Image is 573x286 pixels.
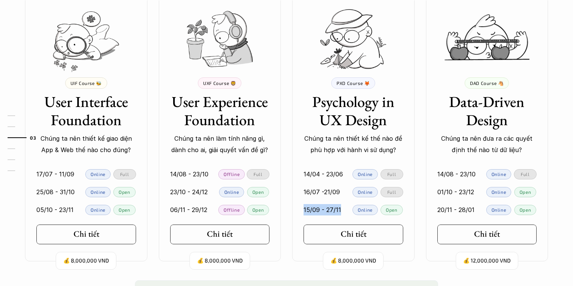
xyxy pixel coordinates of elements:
[358,207,373,212] p: Online
[387,171,396,177] p: Full
[520,207,531,212] p: Open
[70,80,102,86] p: UIF Course 🐝
[203,80,236,86] p: UXF Course 🦁
[386,207,397,212] p: Open
[197,256,243,266] p: 💰 8,000,000 VND
[170,225,270,244] a: Chi tiết
[474,229,500,239] h5: Chi tiết
[437,133,537,156] p: Chúng ta nên đưa ra các quyết định thế nào từ dữ liệu?
[304,168,343,180] p: 14/04 - 23/06
[30,135,36,140] strong: 03
[387,189,396,195] p: Full
[492,207,506,212] p: Online
[252,189,264,195] p: Open
[91,189,105,195] p: Online
[437,168,476,180] p: 14/08 - 23/10
[492,189,506,195] p: Online
[437,225,537,244] a: Chi tiết
[36,93,136,129] h3: User Interface Foundation
[63,256,109,266] p: 💰 8,000,000 VND
[358,189,373,195] p: Online
[337,80,370,86] p: PXD Course 🦊
[224,207,240,212] p: Offline
[437,93,537,129] h3: Data-Driven Design
[170,168,208,180] p: 14/08 - 23/10
[91,207,105,212] p: Online
[119,207,130,212] p: Open
[252,207,264,212] p: Open
[463,256,510,266] p: 💰 12,000,000 VND
[330,256,376,266] p: 💰 8,000,000 VND
[520,189,531,195] p: Open
[91,171,105,177] p: Online
[170,93,270,129] h3: User Experience Foundation
[119,189,130,195] p: Open
[36,133,136,156] p: Chúng ta nên thiết kế giao diện App & Web thế nào cho đúng?
[8,133,44,142] a: 03
[304,93,403,129] h3: Psychology in UX Design
[304,225,403,244] a: Chi tiết
[254,171,262,177] p: Full
[358,171,373,177] p: Online
[120,171,129,177] p: Full
[170,204,207,215] p: 06/11 - 29/12
[74,229,99,239] h5: Chi tiết
[304,204,341,215] p: 15/09 - 27/11
[492,171,506,177] p: Online
[437,204,474,215] p: 20/11 - 28/01
[170,133,270,156] p: Chúng ta nên làm tính năng gì, dành cho ai, giải quyết vấn đề gì?
[36,225,136,244] a: Chi tiết
[170,186,208,198] p: 23/10 - 24/12
[470,80,504,86] p: DAD Course 🐴
[224,171,240,177] p: Offline
[304,186,340,198] p: 16/07 -21/09
[207,229,233,239] h5: Chi tiết
[224,189,239,195] p: Online
[304,133,403,156] p: Chúng ta nên thiết kế thế nào để phù hợp với hành vi sử dụng?
[341,229,366,239] h5: Chi tiết
[437,186,474,198] p: 01/10 - 23/12
[521,171,529,177] p: Full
